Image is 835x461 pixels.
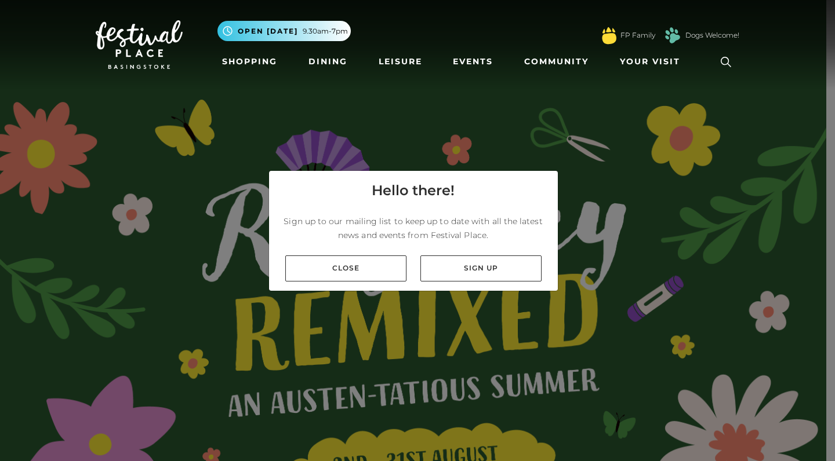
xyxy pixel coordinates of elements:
span: Open [DATE] [238,26,298,36]
a: Sign up [420,255,542,281]
span: Your Visit [620,56,680,68]
a: Your Visit [615,51,691,72]
span: 9.30am-7pm [303,26,348,36]
a: FP Family [620,30,655,41]
p: Sign up to our mailing list to keep up to date with all the latest news and events from Festival ... [278,214,549,242]
a: Close [285,255,406,281]
a: Shopping [217,51,282,72]
a: Community [520,51,593,72]
button: Open [DATE] 9.30am-7pm [217,21,351,41]
a: Leisure [374,51,427,72]
img: Festival Place Logo [96,20,183,69]
a: Dining [304,51,352,72]
a: Events [448,51,498,72]
a: Dogs Welcome! [685,30,739,41]
h4: Hello there! [372,180,455,201]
